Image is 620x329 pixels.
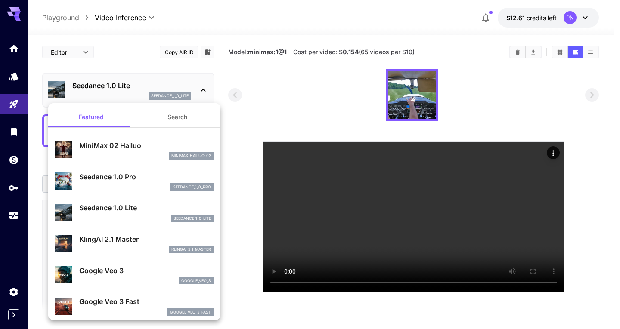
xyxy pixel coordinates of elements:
p: seedance_1_0_lite [174,215,211,221]
p: google_veo_3 [181,278,211,284]
p: Google Veo 3 [79,265,214,276]
p: seedance_1_0_pro [173,184,211,190]
button: Featured [48,107,134,127]
p: MiniMax 02 Hailuo [79,140,214,151]
p: klingai_2_1_master [171,246,211,252]
button: Search [134,107,220,127]
p: Seedance 1.0 Pro [79,172,214,182]
p: KlingAI 2.1 Master [79,234,214,244]
p: Seedance 1.0 Lite [79,203,214,213]
div: KlingAI 2.1 Masterklingai_2_1_master [55,231,214,257]
div: Seedance 1.0 Liteseedance_1_0_lite [55,199,214,225]
p: minimax_hailuo_02 [171,153,211,159]
p: Google Veo 3 Fast [79,296,214,307]
div: MiniMax 02 Hailuominimax_hailuo_02 [55,137,214,163]
div: Google Veo 3google_veo_3 [55,262,214,288]
div: Seedance 1.0 Proseedance_1_0_pro [55,168,214,194]
div: Google Veo 3 Fastgoogle_veo_3_fast [55,293,214,319]
p: google_veo_3_fast [170,309,211,315]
